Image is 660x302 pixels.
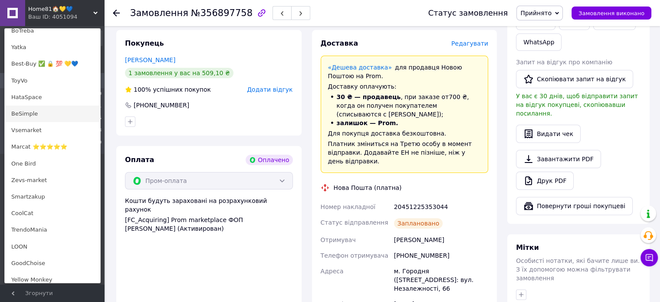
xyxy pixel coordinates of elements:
[392,248,490,263] div: [PHONE_NUMBER]
[5,23,100,39] a: BoTreba
[125,196,293,233] div: Кошти будуть зараховані на розрахунковий рахунок
[5,239,100,255] a: LOON
[5,189,100,205] a: Smartzakup
[337,93,401,100] span: 30 ₴ — продавець
[5,272,100,288] a: Yellow Monkey
[5,39,100,56] a: Yatka
[451,40,488,47] span: Редагувати
[247,86,292,93] span: Додати відгук
[125,216,293,233] div: [FC_Acquiring] Prom marketplace ФОП [PERSON_NAME] (Активирован)
[328,82,481,91] div: Доставку оплачують:
[578,10,644,17] span: Замовлення виконано
[392,199,490,215] div: 20451225353044
[516,93,638,117] span: У вас є 30 днів, щоб відправити запит на відгук покупцеві, скопіювавши посилання.
[516,59,612,66] span: Запит на відгук про компанію
[337,119,398,126] span: залишок — Prom.
[328,129,481,138] div: Для покупця доставка безкоштовна.
[571,7,651,20] button: Замовлення виконано
[113,9,120,17] div: Повернутися назад
[125,39,164,47] span: Покупець
[428,9,508,17] div: Статус замовлення
[5,156,100,172] a: One Bird
[516,33,561,51] a: WhatsApp
[516,70,633,88] button: Скопіювати запит на відгук
[516,257,640,282] span: Особисті нотатки, які бачите лише ви. З їх допомогою можна фільтрувати замовлення
[5,89,100,106] a: HataSpace
[520,10,552,17] span: Прийнято
[5,222,100,238] a: TrendoMania
[125,68,233,78] div: 1 замовлення у вас на 509,10 ₴
[5,139,100,155] a: Marcat ⭐⭐⭐⭐⭐
[5,106,100,122] a: BeSimple
[5,73,100,89] a: ToyVo
[5,255,100,272] a: GoodChoise
[328,139,481,166] div: Платник зміниться на Третю особу в момент відправки. Додавайте ЕН не пізніше, ніж у день відправки.
[321,219,388,226] span: Статус відправлення
[321,39,358,47] span: Доставка
[28,13,65,21] div: Ваш ID: 4051094
[5,172,100,189] a: Zevs-market
[516,197,633,215] button: Повернути гроші покупцеві
[328,64,392,71] a: «Дешева доставка»
[28,5,93,13] span: Home81🏠💛💙
[640,249,658,266] button: Чат з покупцем
[516,150,601,168] a: Завантажити PDF
[392,263,490,296] div: м. Городня ([STREET_ADDRESS]: вул. Незалежності, 66
[134,86,151,93] span: 100%
[392,232,490,248] div: [PERSON_NAME]
[5,122,100,139] a: Vsemarket
[133,101,190,110] div: [PHONE_NUMBER]
[332,183,404,192] div: Нова Пошта (платна)
[516,243,539,252] span: Мітки
[5,56,100,72] a: Best-Buy ✅ 🔒 💯 💛💙
[321,268,344,275] span: Адреса
[321,203,376,210] span: Номер накладної
[246,155,292,165] div: Оплачено
[516,172,574,190] a: Друк PDF
[125,56,175,63] a: [PERSON_NAME]
[328,93,481,119] li: , при заказе от 700 ₴ , когда он получен покупателем (списываются с [PERSON_NAME]);
[516,125,581,143] button: Видати чек
[328,63,481,80] div: для продавця Новою Поштою на Prom.
[125,85,211,94] div: успішних покупок
[394,218,443,229] div: Заплановано
[5,205,100,222] a: CoolCat
[321,236,356,243] span: Отримувач
[191,8,253,18] span: №356897758
[125,156,154,164] span: Оплата
[321,252,388,259] span: Телефон отримувача
[130,8,188,18] span: Замовлення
